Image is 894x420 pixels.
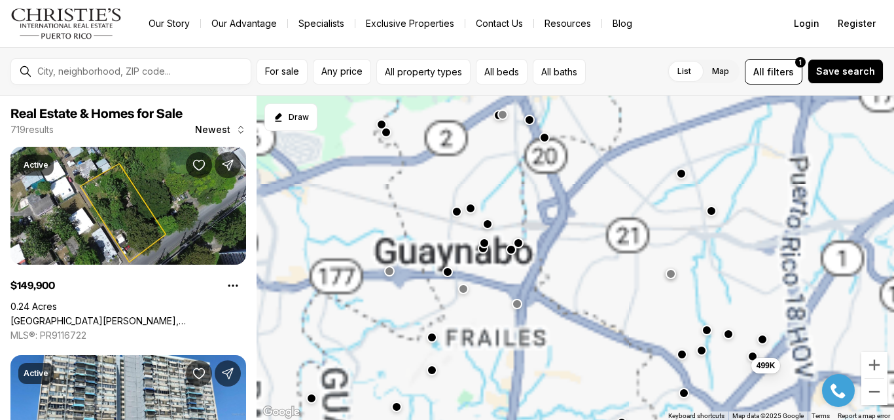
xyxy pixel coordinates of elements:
[794,18,819,29] span: Login
[534,14,601,33] a: Resources
[186,152,212,178] button: Save Property: CALLE ANDINO
[376,59,471,85] button: All property types
[732,412,804,419] span: Map data ©2025 Google
[24,368,48,379] p: Active
[602,14,643,33] a: Blog
[816,66,875,77] span: Save search
[757,360,776,371] span: 499K
[799,57,802,67] span: 1
[257,59,308,85] button: For sale
[767,65,794,79] span: filters
[215,152,241,178] button: Share Property
[201,14,287,33] a: Our Advantage
[861,379,887,405] button: Zoom out
[838,412,890,419] a: Report a map error
[861,352,887,378] button: Zoom in
[138,14,200,33] a: Our Story
[476,59,527,85] button: All beds
[288,14,355,33] a: Specialists
[10,107,183,121] span: Real Estate & Homes for Sale
[264,104,317,131] button: Start drawing
[812,412,830,419] a: Terms (opens in new tab)
[786,10,827,37] button: Login
[10,315,246,327] a: CALLE ANDINO, CAROLINA PR, 00982
[808,59,884,84] button: Save search
[465,14,533,33] button: Contact Us
[10,124,54,135] p: 719 results
[10,8,122,39] img: logo
[753,65,764,79] span: All
[667,60,702,83] label: List
[220,273,246,299] button: Property options
[215,360,241,387] button: Share Property
[24,160,48,170] p: Active
[533,59,586,85] button: All baths
[321,66,363,77] span: Any price
[195,124,230,135] span: Newest
[186,360,212,387] button: Save Property: 709 HERMANOS RODRIGUEZ EMMA #1704
[702,60,740,83] label: Map
[313,59,371,85] button: Any price
[265,66,299,77] span: For sale
[745,59,802,85] button: Allfilters1
[751,358,781,373] button: 499K
[355,14,465,33] a: Exclusive Properties
[830,10,884,37] button: Register
[838,18,876,29] span: Register
[187,117,254,143] button: Newest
